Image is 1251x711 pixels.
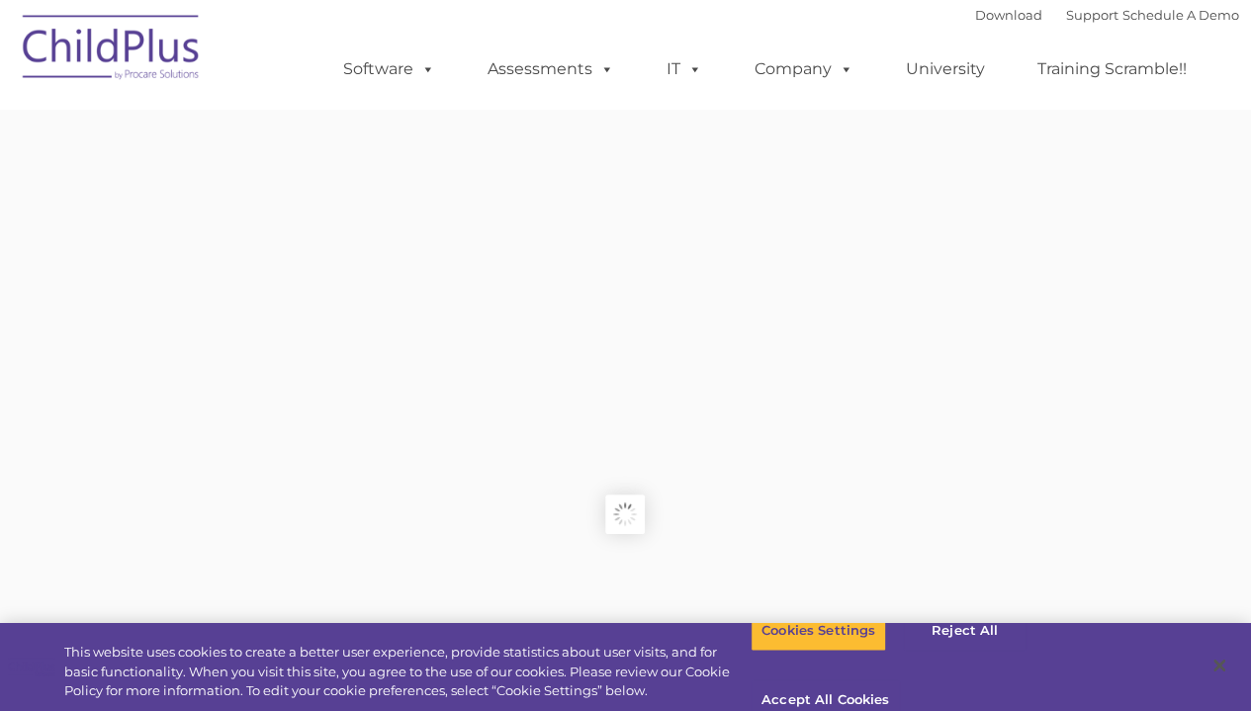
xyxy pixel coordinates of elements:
a: Assessments [468,49,634,89]
a: University [886,49,1005,89]
a: Training Scramble!! [1018,49,1206,89]
button: Reject All [903,610,1027,652]
a: IT [647,49,722,89]
a: Company [735,49,873,89]
button: Cookies Settings [751,610,886,652]
div: This website uses cookies to create a better user experience, provide statistics about user visit... [64,643,751,701]
a: Download [975,7,1042,23]
a: Software [323,49,455,89]
img: ChildPlus by Procare Solutions [13,1,211,100]
a: Schedule A Demo [1122,7,1239,23]
button: Close [1198,644,1241,687]
a: Support [1066,7,1118,23]
font: | [975,7,1239,23]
